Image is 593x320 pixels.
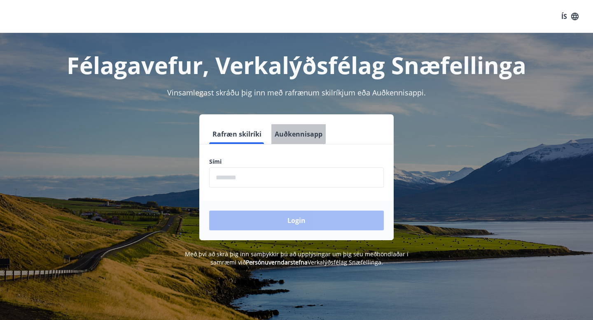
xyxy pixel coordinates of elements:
[185,250,409,266] span: Með því að skrá þig inn samþykkir þú að upplýsingar um þig séu meðhöndlaðar í samræmi við Verkalý...
[246,258,308,266] a: Persónuverndarstefna
[10,49,583,81] h1: Félagavefur, Verkalýðsfélag Snæfellinga
[271,124,326,144] button: Auðkennisapp
[167,88,426,97] span: Vinsamlegast skráðu þig inn með rafrænum skilríkjum eða Auðkennisappi.
[209,124,265,144] button: Rafræn skilríki
[557,9,583,24] button: ÍS
[209,158,384,166] label: Sími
